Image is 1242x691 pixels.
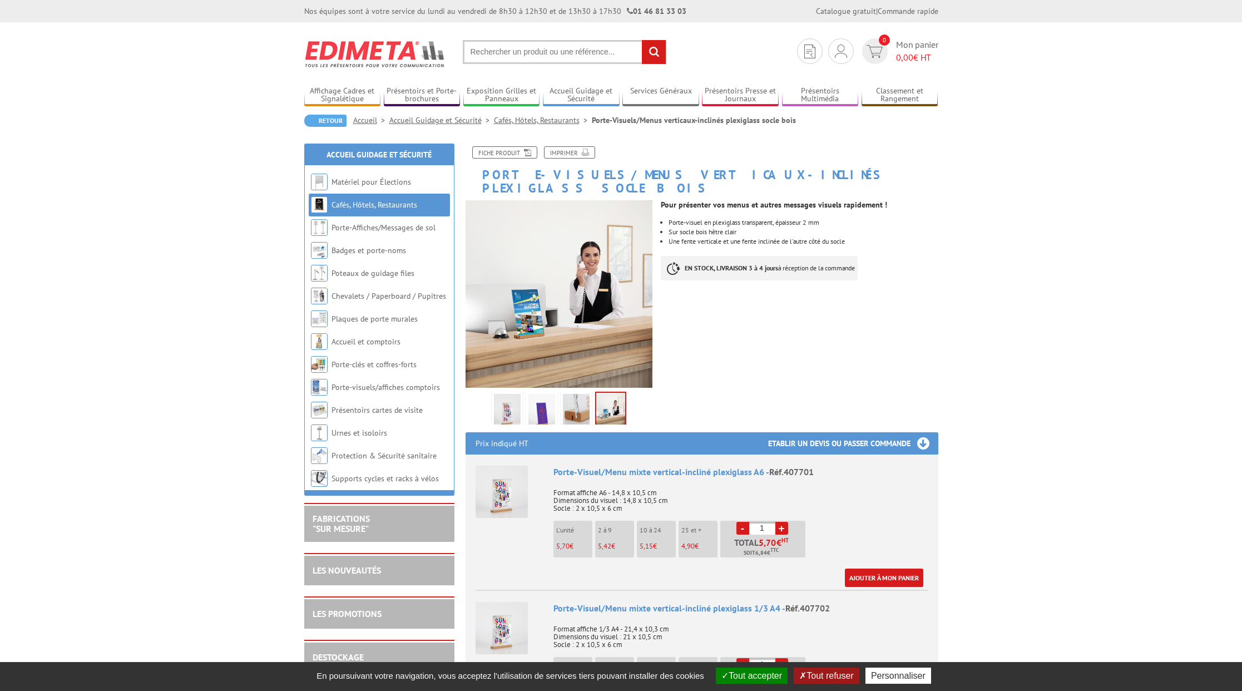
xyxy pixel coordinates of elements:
button: Tout refuser [794,668,859,684]
a: Porte-clés et coffres-forts [331,359,417,369]
a: Services Généraux [622,86,699,105]
a: Cafés, Hôtels, Restaurants [494,115,592,125]
img: 407701_porte-visuel_menu_verticaux_incline_2.jpg [596,393,625,427]
div: Porte-Visuel/Menu mixte vertical-incliné plexiglass A6 - [553,466,928,478]
img: Cafés, Hôtels, Restaurants [311,196,328,213]
a: Présentoirs et Porte-brochures [384,86,461,105]
input: Rechercher un produit ou une référence... [463,40,666,64]
p: 10 à 24 [640,526,676,534]
span: En poursuivant votre navigation, vous acceptez l'utilisation de services tiers pouvant installer ... [311,671,710,680]
strong: Pour présenter vos menus et autres messages visuels rapidement ! [661,200,887,210]
img: porte_visuel_menu_mixtes_vertical_incline_plexi_socle_bois_2.png [528,394,555,428]
strong: EN STOCK, LIVRAISON 3 à 4 jours [685,264,778,272]
a: + [775,522,788,535]
p: Format affiche A6 - 14,8 x 10,5 cm Dimensions du visuel : 14,8 x 10,5 cm Socle : 2 x 10,5 x 6 cm [553,481,928,512]
img: Porte-Affiches/Messages de sol [311,219,328,236]
img: Supports cycles et racks à vélos [311,470,328,487]
a: Imprimer [544,146,595,159]
p: € [556,542,592,550]
a: Classement et Rangement [862,86,938,105]
img: Poteaux de guidage files [311,265,328,282]
li: Porte-visuel en plexiglass transparent, épaisseur 2 mm [669,219,938,226]
li: Une fente verticale et une fente inclinée de l'autre côté du socle [669,238,938,245]
a: Affichage Cadres et Signalétique [304,86,381,105]
a: Matériel pour Élections [331,177,411,187]
img: 407701_porte-visuel_menu_verticaux_incline_2.jpg [466,200,653,388]
a: Accueil Guidage et Sécurité [326,150,432,160]
img: Protection & Sécurité sanitaire [311,447,328,464]
span: 6,84 [755,549,767,557]
a: - [736,522,749,535]
a: LES PROMOTIONS [313,608,382,619]
span: 5,15 [640,541,653,551]
a: Chevalets / Paperboard / Pupitres [331,291,446,301]
img: devis rapide [867,45,883,58]
span: € [776,538,781,547]
a: Cafés, Hôtels, Restaurants [331,200,417,210]
sup: HT [781,536,789,544]
span: Mon panier [896,38,938,64]
a: Plaques de porte murales [331,314,418,324]
a: Porte-visuels/affiches comptoirs [331,382,440,392]
p: 25 et + [681,526,718,534]
span: 5,70 [556,541,570,551]
a: Ajouter à mon panier [845,569,923,587]
input: rechercher [642,40,666,64]
div: Nos équipes sont à votre service du lundi au vendredi de 8h30 à 12h30 et de 13h30 à 17h30 [304,6,686,17]
a: Retour [304,115,347,127]
span: Réf.407701 [769,466,814,477]
p: € [640,542,676,550]
img: Plaques de porte murales [311,310,328,327]
a: Poteaux de guidage files [331,268,414,278]
span: 0,00 [896,52,913,63]
h3: Etablir un devis ou passer commande [768,432,938,455]
a: FABRICATIONS"Sur Mesure" [313,513,370,534]
a: LES NOUVEAUTÉS [313,565,381,576]
p: Format affiche 1/3 A4 - 21,4 x 10,3 cm Dimensions du visuel : 21 x 10,5 cm Socle : 2 x 10,5 x 6 cm [553,618,928,649]
a: Exposition Grilles et Panneaux [463,86,540,105]
span: € HT [896,51,938,64]
a: Présentoirs cartes de visite [331,405,423,415]
sup: TTC [770,547,779,553]
img: porte_visuel_menu_mixtes_vertical_incline_plexi_socle_bois_3.jpg [563,394,590,428]
p: € [598,542,634,550]
li: Sur socle bois hêtre clair [669,229,938,235]
a: Catalogue gratuit [816,6,876,16]
p: à réception de la commande [661,256,858,280]
img: Accueil et comptoirs [311,333,328,350]
span: Réf.407702 [785,603,830,614]
a: Porte-Affiches/Messages de sol [331,223,436,233]
img: Edimeta [304,33,446,75]
img: devis rapide [804,45,815,58]
a: Protection & Sécurité sanitaire [331,451,437,461]
img: Matériel pour Élections [311,174,328,190]
a: Supports cycles et racks à vélos [331,473,439,483]
p: Total [723,538,805,557]
img: porte_visuel_menu_mixtes_vertical_incline_plexi_socle_bois.png [494,394,521,428]
img: Présentoirs cartes de visite [311,402,328,418]
a: Présentoirs Presse et Journaux [702,86,779,105]
a: - [736,658,749,671]
div: | [816,6,938,17]
p: € [681,542,718,550]
img: Porte-Visuel/Menu mixte vertical-incliné plexiglass 1/3 A4 [476,602,528,654]
a: devis rapide 0 Mon panier 0,00€ HT [859,38,938,64]
a: Urnes et isoloirs [331,428,387,438]
a: Présentoirs Multimédia [782,86,859,105]
p: 2 à 9 [598,526,634,534]
span: 4,90 [681,541,695,551]
span: 0 [879,34,890,46]
button: Tout accepter [716,668,788,684]
img: devis rapide [835,45,847,58]
button: Personnaliser (fenêtre modale) [865,668,931,684]
strong: 01 46 81 33 03 [627,6,686,16]
img: Porte-visuels/affiches comptoirs [311,379,328,396]
a: Accueil Guidage et Sécurité [389,115,494,125]
span: 5,70 [759,538,776,547]
p: L'unité [556,526,592,534]
h1: Porte-Visuels/Menus verticaux-inclinés plexiglass socle bois [457,146,947,195]
a: Accueil [353,115,389,125]
p: Prix indiqué HT [476,432,528,455]
img: Badges et porte-noms [311,242,328,259]
span: 5,42 [598,541,611,551]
